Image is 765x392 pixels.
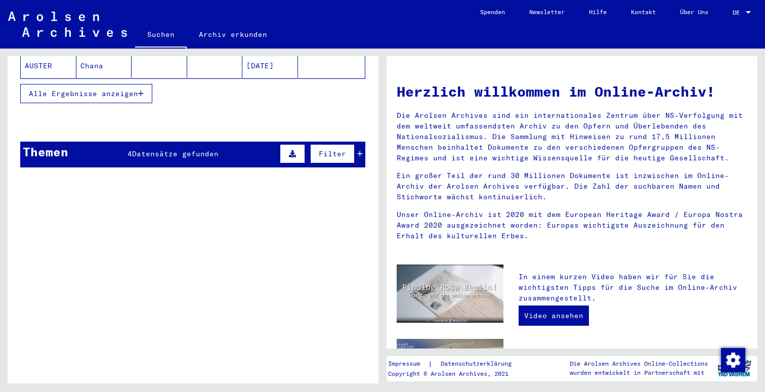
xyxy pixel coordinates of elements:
[721,348,745,372] img: Zustimmung ändern
[519,272,747,303] p: In einem kurzen Video haben wir für Sie die wichtigsten Tipps für die Suche im Online-Archiv zusa...
[21,54,76,78] mat-cell: AUSTER
[519,306,589,326] a: Video ansehen
[127,149,132,158] span: 4
[397,81,747,102] h1: Herzlich willkommen im Online-Archiv!
[23,143,68,161] div: Themen
[570,359,708,368] p: Die Arolsen Archives Online-Collections
[397,265,503,323] img: video.jpg
[132,149,219,158] span: Datensätze gefunden
[135,22,187,49] a: Suchen
[388,369,524,378] p: Copyright © Arolsen Archives, 2021
[187,22,279,47] a: Archiv erkunden
[570,368,708,377] p: wurden entwickelt in Partnerschaft mit
[433,359,524,369] a: Datenschutzerklärung
[29,89,138,98] span: Alle Ergebnisse anzeigen
[397,209,747,241] p: Unser Online-Archiv ist 2020 mit dem European Heritage Award / Europa Nostra Award 2020 ausgezeic...
[733,9,744,16] span: DE
[319,149,346,158] span: Filter
[242,54,298,78] mat-cell: [DATE]
[388,359,428,369] a: Impressum
[8,12,127,37] img: Arolsen_neg.svg
[388,359,524,369] div: |
[397,170,747,202] p: Ein großer Teil der rund 30 Millionen Dokumente ist inzwischen im Online-Archiv der Arolsen Archi...
[310,144,355,163] button: Filter
[20,84,152,103] button: Alle Ergebnisse anzeigen
[720,347,745,372] div: Zustimmung ändern
[715,356,753,381] img: yv_logo.png
[76,54,132,78] mat-cell: Chana
[397,110,747,163] p: Die Arolsen Archives sind ein internationales Zentrum über NS-Verfolgung mit dem weltweit umfasse...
